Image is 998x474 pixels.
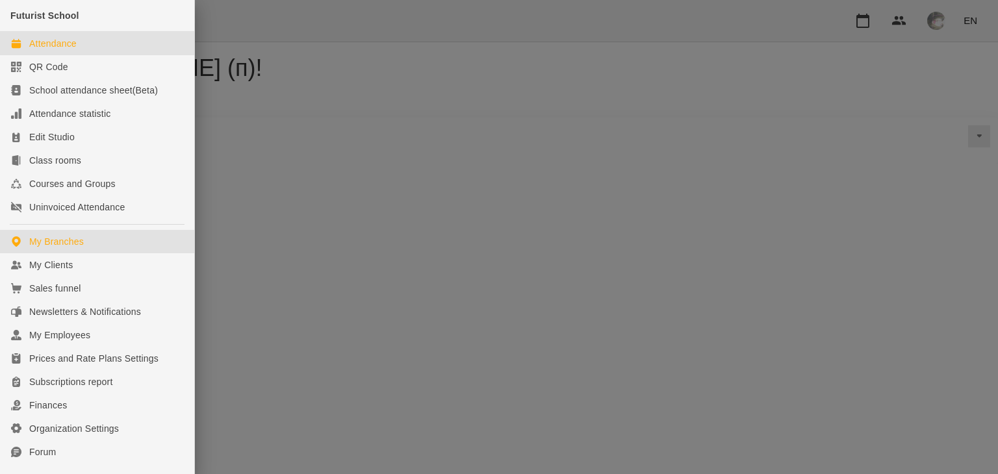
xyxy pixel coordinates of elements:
div: Attendance [29,37,77,50]
div: My Clients [29,258,73,271]
div: Finances [29,399,67,412]
div: Attendance statistic [29,107,110,120]
div: Class rooms [29,154,81,167]
div: Subscriptions report [29,375,113,388]
div: Uninvoiced Attendance [29,201,125,214]
div: Sales funnel [29,282,81,295]
div: Newsletters & Notifications [29,305,141,318]
div: My Employees [29,329,90,342]
div: My Branches [29,235,84,248]
div: Courses and Groups [29,177,116,190]
span: Futurist School [10,10,79,21]
div: QR Code [29,60,68,73]
div: Forum [29,445,56,458]
div: Organization Settings [29,422,119,435]
div: School attendance sheet(Beta) [29,84,158,97]
div: Prices and Rate Plans Settings [29,352,159,365]
div: Edit Studio [29,131,75,143]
